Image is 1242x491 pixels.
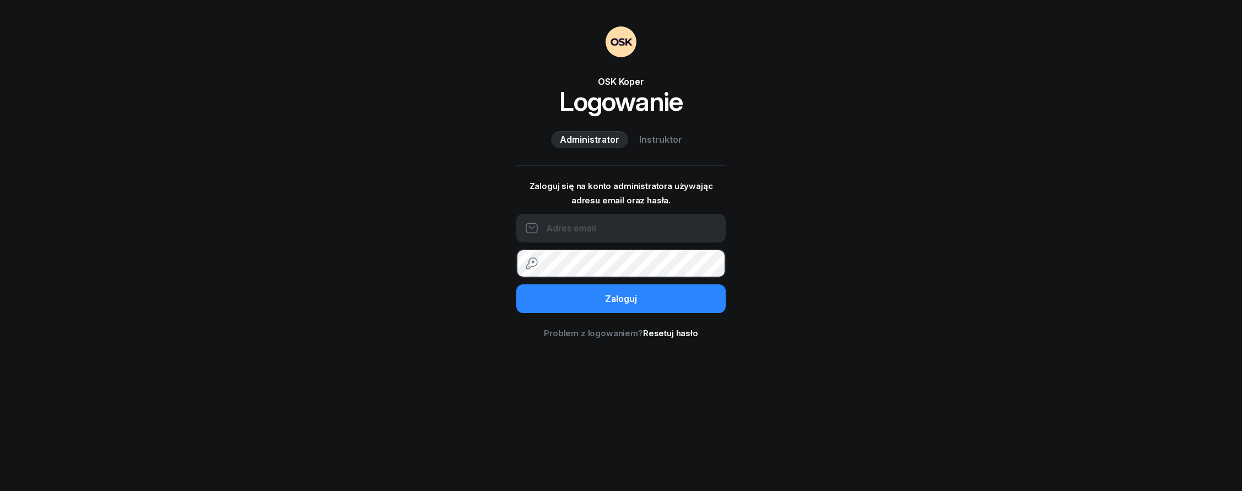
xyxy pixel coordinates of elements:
h1: Logowanie [516,88,726,115]
button: Instruktor [630,131,691,149]
a: Resetuj hasło [643,328,698,338]
div: Zaloguj [605,292,637,306]
p: Zaloguj się na konto administratora używając adresu email oraz hasła. [516,179,726,207]
span: Instruktor [639,133,682,147]
input: Adres email [516,214,726,242]
div: OSK Koper [516,75,726,88]
span: Administrator [560,133,619,147]
button: Zaloguj [516,284,726,313]
button: Administrator [551,131,628,149]
img: OSKAdmin [606,26,636,57]
div: Problem z logowaniem? [516,326,726,341]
